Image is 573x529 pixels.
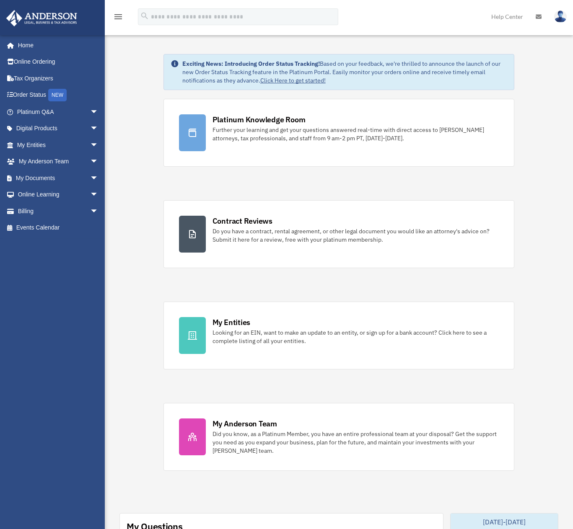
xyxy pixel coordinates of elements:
span: arrow_drop_down [90,170,107,187]
div: My Anderson Team [213,418,277,429]
i: menu [113,12,123,22]
a: Billingarrow_drop_down [6,203,111,219]
div: Looking for an EIN, want to make an update to an entity, or sign up for a bank account? Click her... [213,328,499,345]
a: My Anderson Team Did you know, as a Platinum Member, you have an entire professional team at your... [163,403,515,471]
a: Platinum Q&Aarrow_drop_down [6,103,111,120]
a: Order StatusNEW [6,87,111,104]
div: Based on your feedback, we're thrilled to announce the launch of our new Order Status Tracking fe... [182,59,508,85]
span: arrow_drop_down [90,203,107,220]
a: My Documentsarrow_drop_down [6,170,111,186]
img: Anderson Advisors Platinum Portal [4,10,80,26]
a: Events Calendar [6,219,111,236]
a: My Entities Looking for an EIN, want to make an update to an entity, or sign up for a bank accoun... [163,302,515,369]
div: Do you have a contract, rental agreement, or other legal document you would like an attorney's ad... [213,227,499,244]
i: search [140,11,149,21]
span: arrow_drop_down [90,153,107,170]
div: Contract Reviews [213,216,272,226]
div: NEW [48,89,67,101]
a: My Entitiesarrow_drop_down [6,137,111,153]
div: Platinum Knowledge Room [213,114,306,125]
a: Tax Organizers [6,70,111,87]
a: Digital Productsarrow_drop_down [6,120,111,137]
a: Contract Reviews Do you have a contract, rental agreement, or other legal document you would like... [163,200,515,268]
a: Online Learningarrow_drop_down [6,186,111,203]
a: Home [6,37,107,54]
a: My Anderson Teamarrow_drop_down [6,153,111,170]
span: arrow_drop_down [90,186,107,204]
a: Online Ordering [6,54,111,70]
span: arrow_drop_down [90,137,107,154]
span: arrow_drop_down [90,103,107,121]
strong: Exciting News: Introducing Order Status Tracking! [182,60,320,67]
a: Click Here to get started! [260,77,326,84]
span: arrow_drop_down [90,120,107,137]
a: Platinum Knowledge Room Further your learning and get your questions answered real-time with dire... [163,99,515,167]
div: My Entities [213,317,250,328]
a: menu [113,15,123,22]
div: Further your learning and get your questions answered real-time with direct access to [PERSON_NAM... [213,126,499,142]
div: Did you know, as a Platinum Member, you have an entire professional team at your disposal? Get th... [213,430,499,455]
img: User Pic [554,10,567,23]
